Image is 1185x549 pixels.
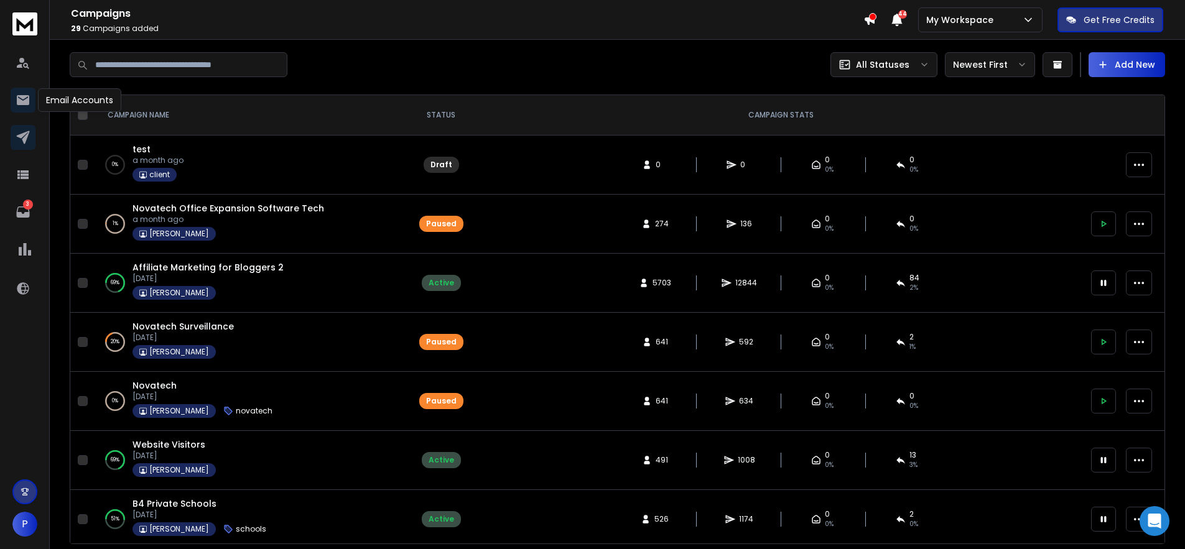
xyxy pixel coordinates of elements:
[132,451,216,461] p: [DATE]
[132,497,216,510] a: B4 Private Schools
[825,401,834,411] span: 0%
[825,273,830,283] span: 0
[926,14,998,26] p: My Workspace
[132,155,184,165] p: a month ago
[71,23,81,34] span: 29
[654,514,669,524] span: 526
[909,391,914,401] span: 0
[909,509,914,519] span: 2
[825,155,830,165] span: 0
[149,347,209,357] p: [PERSON_NAME]
[111,513,119,525] p: 51 %
[738,455,755,465] span: 1008
[656,455,668,465] span: 491
[478,95,1084,136] th: CAMPAIGN STATS
[825,214,830,224] span: 0
[93,431,404,490] td: 69%Website Visitors[DATE][PERSON_NAME]
[909,332,914,342] span: 2
[112,159,118,171] p: 0 %
[132,379,177,392] a: Novatech
[113,218,118,230] p: 1 %
[909,155,914,165] span: 0
[132,202,324,215] a: Novatech Office Expansion Software Tech
[740,219,753,229] span: 136
[426,396,457,406] div: Paused
[909,450,916,460] span: 13
[149,229,209,239] p: [PERSON_NAME]
[111,277,119,289] p: 69 %
[825,332,830,342] span: 0
[23,200,33,210] p: 3
[132,274,284,284] p: [DATE]
[909,283,918,293] span: 2 %
[149,465,209,475] p: [PERSON_NAME]
[71,6,863,21] h1: Campaigns
[11,200,35,224] a: 3
[1089,52,1165,77] button: Add New
[132,215,324,224] p: a month ago
[825,450,830,460] span: 0
[426,219,457,229] div: Paused
[132,510,266,520] p: [DATE]
[739,514,753,524] span: 1174
[739,396,753,406] span: 634
[132,333,234,343] p: [DATE]
[132,143,151,155] span: test
[825,165,834,175] span: 0%
[429,455,454,465] div: Active
[1140,506,1169,536] div: Open Intercom Messenger
[430,160,452,170] div: Draft
[149,524,209,534] p: [PERSON_NAME]
[93,490,404,549] td: 51%B4 Private Schools[DATE][PERSON_NAME]schools
[825,391,830,401] span: 0
[909,519,918,529] span: 0 %
[93,136,404,195] td: 0%testa month agoclient
[111,454,119,466] p: 69 %
[909,214,914,224] span: 0
[909,224,918,234] span: 0 %
[1057,7,1163,32] button: Get Free Credits
[236,524,266,534] p: schools
[132,438,205,451] a: Website Visitors
[111,336,119,348] p: 20 %
[429,278,454,288] div: Active
[149,170,170,180] p: client
[909,165,918,175] span: 0%
[12,512,37,537] button: P
[149,288,209,298] p: [PERSON_NAME]
[825,509,830,519] span: 0
[93,313,404,372] td: 20%Novatech Surveillance[DATE][PERSON_NAME]
[93,254,404,313] td: 69%Affiliate Marketing for Bloggers 2[DATE][PERSON_NAME]
[71,24,863,34] p: Campaigns added
[825,224,834,234] span: 0%
[149,406,209,416] p: [PERSON_NAME]
[909,401,918,411] span: 0 %
[93,372,404,431] td: 0%Novatech[DATE][PERSON_NAME]novatech
[909,460,918,470] span: 3 %
[909,273,919,283] span: 84
[38,88,121,112] div: Email Accounts
[740,160,753,170] span: 0
[898,10,907,19] span: 44
[856,58,909,71] p: All Statuses
[945,52,1035,77] button: Newest First
[93,95,404,136] th: CAMPAIGN NAME
[739,337,753,347] span: 592
[112,395,118,407] p: 0 %
[909,342,916,352] span: 1 %
[735,278,757,288] span: 12844
[12,12,37,35] img: logo
[656,396,668,406] span: 641
[426,337,457,347] div: Paused
[132,392,272,402] p: [DATE]
[429,514,454,524] div: Active
[132,261,284,274] a: Affiliate Marketing for Bloggers 2
[825,519,834,529] span: 0%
